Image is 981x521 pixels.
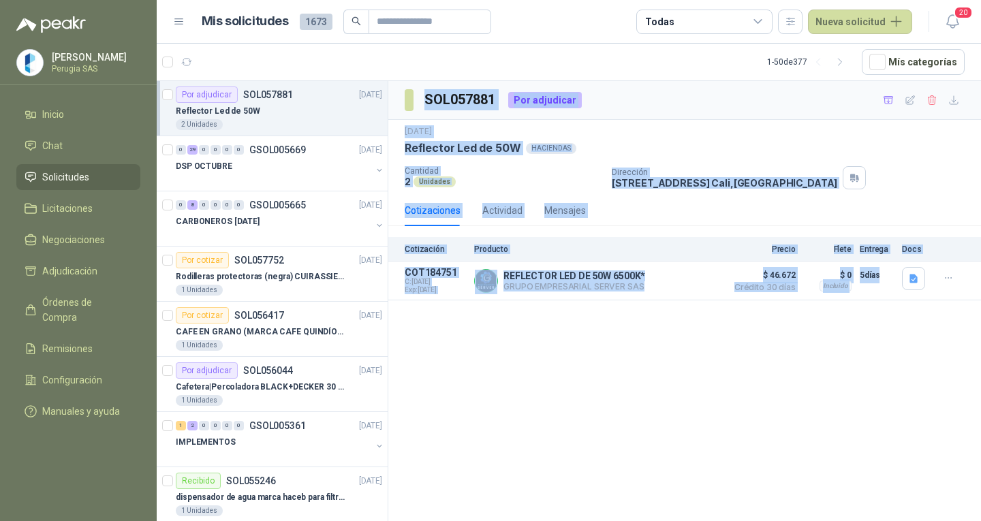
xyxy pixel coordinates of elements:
a: Licitaciones [16,195,140,221]
img: Logo peakr [16,16,86,33]
p: [PERSON_NAME] [52,52,137,62]
div: Mensajes [544,203,586,218]
a: Configuración [16,367,140,393]
a: Manuales y ayuda [16,398,140,424]
div: Por cotizar [176,252,229,268]
p: REFLECTOR LED DE 50W 6500K* [503,270,645,281]
p: [DATE] [359,199,382,212]
span: Inicio [42,107,64,122]
p: DSP OCTUBRE [176,160,232,173]
div: 0 [211,200,221,210]
p: SOL055246 [226,476,276,486]
div: Incluido [820,281,852,291]
p: Reflector Led de 50W [176,105,260,118]
span: Remisiones [42,341,93,356]
div: 29 [187,145,198,155]
div: 1 [176,421,186,430]
p: [DATE] [359,144,382,157]
a: Por cotizarSOL056417[DATE] CAFE EN GRANO (MARCA CAFE QUINDÍO) x 500gr1 Unidades [157,302,388,357]
span: Crédito 30 días [728,283,796,291]
p: GSOL005361 [249,421,306,430]
div: 0 [234,421,244,430]
span: Configuración [42,373,102,388]
p: [DATE] [359,420,382,432]
span: Manuales y ayuda [42,404,120,419]
div: 1 Unidades [176,340,223,351]
p: COT184751 [405,267,466,278]
div: 1 Unidades [176,285,223,296]
a: Por adjudicarSOL056044[DATE] Cafetera|Percoladora BLACK+DECKER 30 Tazas CMU3000 Plateado1 Unidades [157,357,388,412]
div: 0 [234,145,244,155]
span: Licitaciones [42,201,93,216]
div: 0 [234,200,244,210]
a: Remisiones [16,336,140,362]
div: 0 [222,200,232,210]
p: [DATE] [359,364,382,377]
a: Negociaciones [16,227,140,253]
span: Negociaciones [42,232,105,247]
div: Todas [645,14,674,29]
p: [DATE] [359,475,382,488]
div: Por adjudicar [508,92,582,108]
span: Adjudicación [42,264,97,279]
div: 0 [211,145,221,155]
span: Órdenes de Compra [42,295,127,325]
p: 5 días [860,267,894,283]
div: Recibido [176,473,221,489]
p: CARBONEROS [DATE] [176,215,260,228]
a: Por cotizarSOL057752[DATE] Rodilleras protectoras (negra) CUIRASSIER para motocicleta, rodilleras... [157,247,388,302]
div: Por adjudicar [176,86,238,103]
p: [DATE] [359,89,382,101]
div: Cotizaciones [405,203,461,218]
div: 0 [199,145,209,155]
p: [DATE] [359,254,382,267]
p: [DATE] [405,125,432,138]
p: Reflector Led de 50W [405,141,520,155]
span: Solicitudes [42,170,89,185]
a: Adjudicación [16,258,140,284]
p: [DATE] [359,309,382,322]
span: C: [DATE] [405,278,466,286]
a: Órdenes de Compra [16,289,140,330]
p: Cafetera|Percoladora BLACK+DECKER 30 Tazas CMU3000 Plateado [176,381,345,394]
div: 1 Unidades [176,505,223,516]
p: Dirección [612,168,838,177]
a: 0 29 0 0 0 0 GSOL005669[DATE] DSP OCTUBRE [176,142,385,185]
div: 2 [187,421,198,430]
div: 8 [187,200,198,210]
span: search [352,16,361,26]
p: CAFE EN GRANO (MARCA CAFE QUINDÍO) x 500gr [176,326,345,338]
p: Rodilleras protectoras (negra) CUIRASSIER para motocicleta, rodilleras para motocicleta, [176,270,345,283]
p: SOL056417 [234,311,284,320]
div: 0 [211,421,221,430]
div: 0 [176,145,186,155]
div: 0 [199,421,209,430]
p: IMPLEMENTOS [176,436,236,449]
div: 0 [199,200,209,210]
a: Chat [16,133,140,159]
p: Producto [474,244,719,254]
span: Chat [42,138,63,153]
a: 0 8 0 0 0 0 GSOL005665[DATE] CARBONEROS [DATE] [176,197,385,240]
img: Company Logo [17,50,43,76]
h1: Mis solicitudes [202,12,289,31]
div: 2 Unidades [176,119,223,130]
div: Actividad [482,203,523,218]
div: 0 [176,200,186,210]
span: 1673 [300,14,332,30]
span: $ 46.672 [728,267,796,283]
img: Company Logo [475,270,497,292]
div: Por adjudicar [176,362,238,379]
p: Flete [804,244,852,254]
span: 20 [954,6,973,19]
p: 2 [405,176,411,187]
div: 1 - 50 de 377 [767,51,851,73]
p: [STREET_ADDRESS] Cali , [GEOGRAPHIC_DATA] [612,177,838,189]
a: Inicio [16,101,140,127]
div: 1 Unidades [176,395,223,406]
button: Nueva solicitud [808,10,912,34]
p: Docs [902,244,929,254]
p: GRUPO EMPRESARIAL SERVER SAS [503,281,645,291]
p: Precio [728,244,796,254]
button: 20 [940,10,965,34]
